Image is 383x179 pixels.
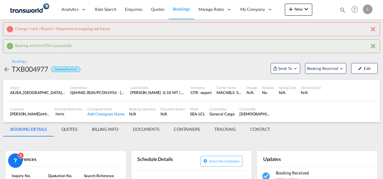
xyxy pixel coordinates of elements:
button: Open demo menu [305,63,346,74]
md-tab-item: QUOTES [54,122,85,137]
button: icon-plus-circleSelect new schedule [201,156,242,167]
div: N/A [129,111,155,117]
div: icon-arrow-left [3,64,12,74]
div: General Cargo [210,111,235,117]
md-icon: icon-close [369,26,377,33]
div: AEJEA, Jebel Ali, United Arab Emirates, Middle East, Middle East [10,90,65,95]
div: Created By [239,107,271,111]
div: QAHMD, BGN/PCGN1956 - HAMAD, Qatar, Middle East, Middle East [70,90,126,95]
div: Mode [190,107,205,111]
div: I [363,5,372,14]
div: Sailing Date [279,85,296,90]
div: Updates [262,153,316,164]
md-pagination-wrapper: Use the left and right arrow keys to navigate between tabs [3,122,277,137]
div: Help [350,4,363,15]
span: Charge / Unit / Branch / Department mapping not found [15,25,110,31]
div: Consignee Name [87,107,124,111]
div: CFR [191,90,198,95]
div: Booking Received [51,67,80,72]
button: Open demo menu [271,63,300,74]
div: SEA-LCL [190,111,205,117]
div: Destination [70,85,126,90]
div: Booking / [12,59,27,64]
md-tab-item: TRACKING [207,122,243,137]
div: Load Details [130,85,186,90]
md-icon: icon-close [369,42,377,50]
div: External Reference [55,107,83,111]
div: icon-magnify [339,7,346,16]
span: Search Reference [84,173,114,178]
md-icon: icon-chevron-down [303,5,310,13]
md-tab-item: BILLING INFO [85,122,126,137]
span: New [287,7,310,11]
md-tab-item: CONTAINERS [167,122,207,137]
div: Origin [10,85,65,90]
button: icon-pencilEdit [351,63,378,74]
md-icon: icon-magnify [339,7,346,13]
span: Manage Rates [198,6,224,12]
div: TXB004977 [12,64,48,74]
div: - export [198,90,212,95]
span: Enquiries [125,7,142,12]
span: Bookings [173,6,190,11]
md-tab-item: DOCUMENTS [126,122,167,137]
div: N/A [279,90,296,95]
md-icon: icon-checkbox-marked-circle [6,42,14,50]
div: Irishi Kiran [239,111,271,117]
span: Quotation No. [48,173,72,178]
div: Carrier Name [216,85,242,90]
div: MACNELS SHIPPING LLC / TDWC-DUBAI [216,90,242,95]
div: Incoterms [191,85,212,90]
button: icon-plus 400-fgNewicon-chevron-down [285,4,312,16]
div: N/A [301,90,321,95]
div: Document Expert [160,107,185,111]
md-tab-item: BOOKING DETAILS [3,122,54,137]
div: [PERSON_NAME] [10,111,50,117]
span: Inquiry No. [12,173,31,178]
span: APPAREL FZCO [40,111,64,116]
md-icon: icon-pencil [358,66,362,71]
span: Booking sent to OTM successfully [15,42,72,48]
span: Help [350,4,360,14]
md-icon: icon-arrow-left [3,66,10,73]
div: Add Consignee Name [87,111,124,117]
span: Booking Received [276,170,309,175]
span: Send To [278,65,293,71]
img: f753ae806dec11f0841701cdfdf085c0.png [9,3,50,16]
div: N/A [247,90,257,95]
div: Delivery Date [301,85,321,90]
div: No [262,90,274,95]
span: Analytics [61,6,79,12]
span: Booking Received [307,65,339,71]
span: Select new schedule [209,159,240,163]
span: Quotes [151,7,164,12]
div: Rollable [262,85,274,90]
md-tab-item: CONTACT [243,122,277,137]
md-icon: icon-plus-circle [203,159,207,163]
span: Rate Search [95,7,117,12]
div: Schedule Details [136,153,190,168]
span: 70476 [55,112,64,116]
div: Commodity [210,107,235,111]
span: My Company [240,6,265,12]
md-icon: icon-plus 400-fg [287,5,294,13]
div: Customer [10,107,50,111]
div: References [10,153,65,164]
md-icon: icon-alert-circle [6,26,14,33]
div: Booking Specialist [129,107,155,111]
div: N/A [160,111,185,117]
div: [PERSON_NAME] : 0.10 MT | Volumetric Wt : 2.00 CBM | Chargeable Wt : 2.00 W/M [130,90,186,95]
div: Voyage [247,85,257,90]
